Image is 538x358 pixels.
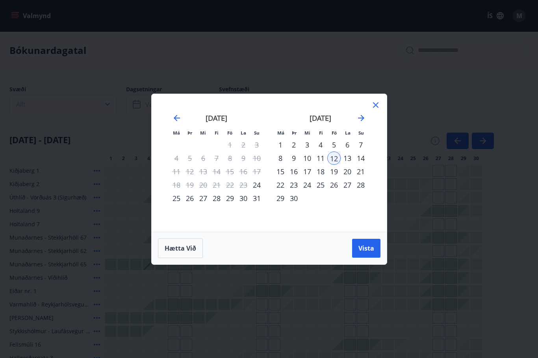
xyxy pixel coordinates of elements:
small: Þr [292,130,297,136]
td: Not available. þriðjudagur, 12. ágúst 2025 [183,165,197,178]
td: Not available. laugardagur, 23. ágúst 2025 [237,178,250,192]
td: Choose þriðjudagur, 26. ágúst 2025 as your check-out date. It’s available. [183,192,197,205]
div: 12 [327,151,341,165]
small: Mi [200,130,206,136]
div: 18 [314,165,327,178]
td: Choose sunnudagur, 14. september 2025 as your check-out date. It’s available. [354,151,367,165]
small: Má [277,130,284,136]
td: Choose sunnudagur, 28. september 2025 as your check-out date. It’s available. [354,178,367,192]
div: 5 [327,138,341,151]
div: 20 [341,165,354,178]
div: 26 [183,192,197,205]
small: Fi [319,130,323,136]
div: 8 [274,151,287,165]
td: Not available. laugardagur, 2. ágúst 2025 [237,138,250,151]
td: Not available. miðvikudagur, 6. ágúst 2025 [197,151,210,165]
td: Choose föstudagur, 5. september 2025 as your check-out date. It’s available. [327,138,341,151]
td: Not available. sunnudagur, 10. ágúst 2025 [250,151,263,165]
td: Choose miðvikudagur, 10. september 2025 as your check-out date. It’s available. [301,151,314,165]
td: Choose mánudagur, 8. september 2025 as your check-out date. It’s available. [274,151,287,165]
td: Choose mánudagur, 29. september 2025 as your check-out date. It’s available. [274,192,287,205]
small: Mi [304,130,310,136]
div: 14 [354,151,367,165]
div: 27 [341,178,354,192]
div: 30 [287,192,301,205]
td: Choose laugardagur, 20. september 2025 as your check-out date. It’s available. [341,165,354,178]
td: Choose sunnudagur, 7. september 2025 as your check-out date. It’s available. [354,138,367,151]
td: Not available. laugardagur, 16. ágúst 2025 [237,165,250,178]
div: 4 [314,138,327,151]
div: 21 [354,165,367,178]
div: 22 [274,178,287,192]
div: 27 [197,192,210,205]
strong: [DATE] [206,113,227,123]
td: Choose miðvikudagur, 27. ágúst 2025 as your check-out date. It’s available. [197,192,210,205]
td: Not available. laugardagur, 9. ágúst 2025 [237,151,250,165]
div: 9 [287,151,301,165]
td: Not available. mánudagur, 4. ágúst 2025 [170,151,183,165]
td: Choose sunnudagur, 21. september 2025 as your check-out date. It’s available. [354,165,367,178]
div: 24 [301,178,314,192]
strong: [DATE] [310,113,331,123]
td: Choose laugardagur, 27. september 2025 as your check-out date. It’s available. [341,178,354,192]
td: Choose laugardagur, 30. ágúst 2025 as your check-out date. It’s available. [237,192,250,205]
td: Choose laugardagur, 13. september 2025 as your check-out date. It’s available. [341,151,354,165]
td: Choose þriðjudagur, 9. september 2025 as your check-out date. It’s available. [287,151,301,165]
td: Not available. miðvikudagur, 20. ágúst 2025 [197,178,210,192]
button: Hætta við [158,238,203,258]
td: Choose mánudagur, 25. ágúst 2025 as your check-out date. It’s available. [170,192,183,205]
div: 3 [301,138,314,151]
small: Má [173,130,180,136]
div: 1 [274,138,287,151]
small: Fö [227,130,232,136]
div: 23 [287,178,301,192]
div: 30 [237,192,250,205]
div: 16 [287,165,301,178]
td: Not available. mánudagur, 11. ágúst 2025 [170,165,183,178]
td: Choose fimmtudagur, 25. september 2025 as your check-out date. It’s available. [314,178,327,192]
td: Choose mánudagur, 1. september 2025 as your check-out date. It’s available. [274,138,287,151]
small: Fi [215,130,219,136]
small: Þr [187,130,192,136]
div: Calendar [161,103,377,222]
td: Choose þriðjudagur, 30. september 2025 as your check-out date. It’s available. [287,192,301,205]
span: Vista [358,244,374,253]
td: Choose sunnudagur, 31. ágúst 2025 as your check-out date. It’s available. [250,192,263,205]
td: Choose fimmtudagur, 18. september 2025 as your check-out date. It’s available. [314,165,327,178]
div: 25 [314,178,327,192]
td: Choose miðvikudagur, 17. september 2025 as your check-out date. It’s available. [301,165,314,178]
div: 25 [170,192,183,205]
td: Choose þriðjudagur, 16. september 2025 as your check-out date. It’s available. [287,165,301,178]
div: 2 [287,138,301,151]
div: 26 [327,178,341,192]
td: Choose föstudagur, 19. september 2025 as your check-out date. It’s available. [327,165,341,178]
td: Not available. þriðjudagur, 5. ágúst 2025 [183,151,197,165]
td: Choose föstudagur, 29. ágúst 2025 as your check-out date. It’s available. [223,192,237,205]
div: 24 [250,178,263,192]
div: 28 [354,178,367,192]
small: La [241,130,246,136]
td: Choose þriðjudagur, 23. september 2025 as your check-out date. It’s available. [287,178,301,192]
small: Su [358,130,364,136]
div: 6 [341,138,354,151]
td: Not available. föstudagur, 8. ágúst 2025 [223,151,237,165]
div: 17 [301,165,314,178]
td: Choose fimmtudagur, 11. september 2025 as your check-out date. It’s available. [314,151,327,165]
div: 29 [223,192,237,205]
button: Vista [352,239,380,258]
div: 10 [301,151,314,165]
div: 29 [274,192,287,205]
small: Fö [332,130,337,136]
small: La [345,130,351,136]
td: Choose miðvikudagur, 24. september 2025 as your check-out date. It’s available. [301,178,314,192]
td: Choose fimmtudagur, 28. ágúst 2025 as your check-out date. It’s available. [210,192,223,205]
div: 11 [314,151,327,165]
div: 15 [274,165,287,178]
td: Not available. sunnudagur, 17. ágúst 2025 [250,165,263,178]
td: Not available. miðvikudagur, 13. ágúst 2025 [197,165,210,178]
td: Not available. föstudagur, 1. ágúst 2025 [223,138,237,151]
div: Move forward to switch to the next month. [356,113,366,123]
td: Selected as start date. föstudagur, 12. september 2025 [327,151,341,165]
div: 28 [210,192,223,205]
td: Choose sunnudagur, 24. ágúst 2025 as your check-out date. It’s available. [250,178,263,192]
